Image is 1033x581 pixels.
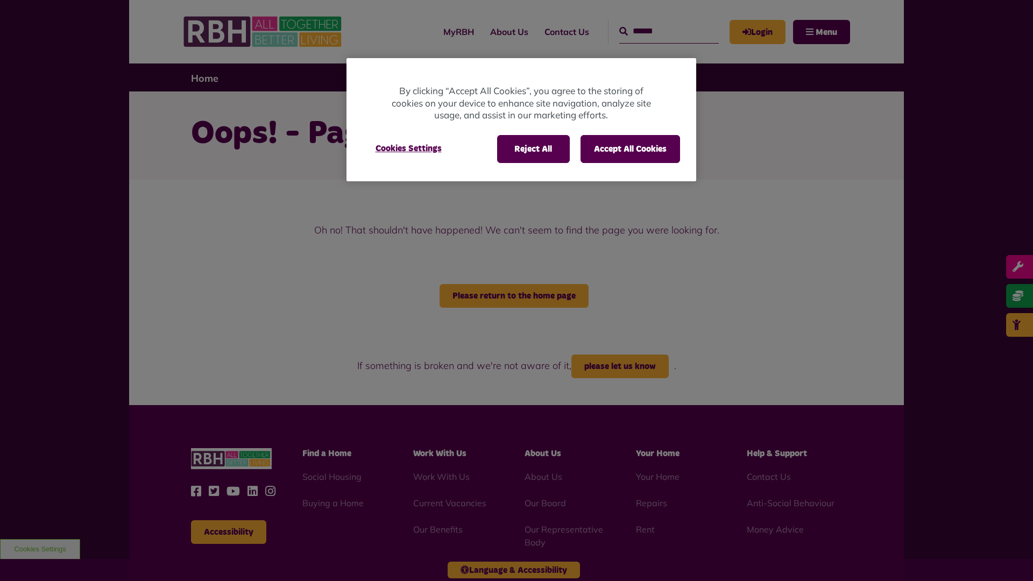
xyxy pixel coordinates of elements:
[581,135,680,163] button: Accept All Cookies
[346,58,696,181] div: Privacy
[346,58,696,181] div: Cookie banner
[363,135,455,162] button: Cookies Settings
[497,135,570,163] button: Reject All
[390,85,653,122] p: By clicking “Accept All Cookies”, you agree to the storing of cookies on your device to enhance s...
